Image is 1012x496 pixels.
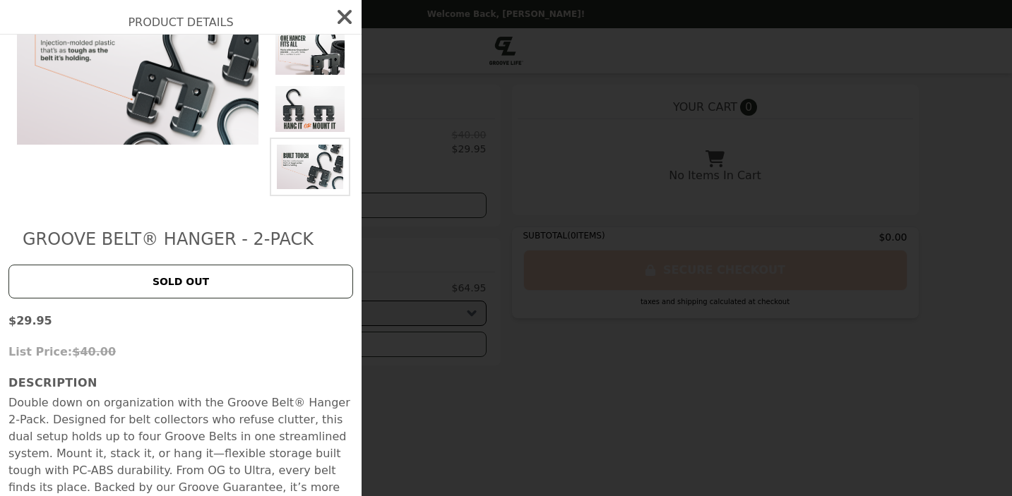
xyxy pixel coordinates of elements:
[270,80,350,138] img: Default Title
[270,23,350,80] img: Default Title
[8,265,353,298] button: SOLD OUT
[8,344,353,361] p: List Price:
[72,345,116,358] span: $40.00
[8,313,353,329] p: $29.95
[23,228,339,250] h2: Groove Belt® Hanger - 2-Pack
[8,375,353,392] h3: Description
[270,196,350,253] img: Default Title
[270,138,350,196] img: Default Title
